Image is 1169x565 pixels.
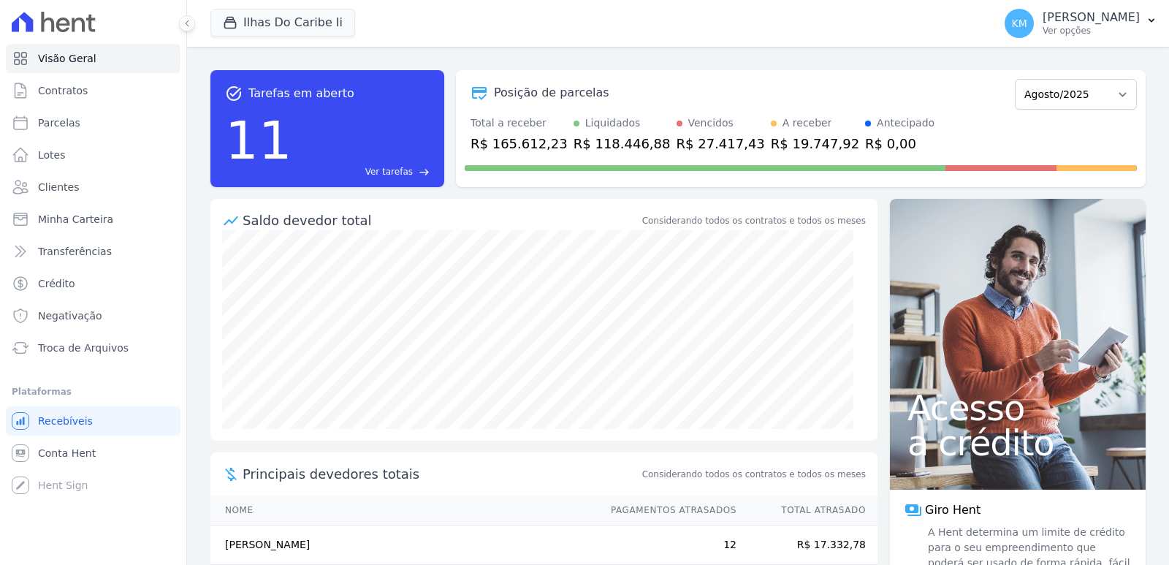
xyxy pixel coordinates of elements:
div: Saldo devedor total [243,211,639,230]
a: Lotes [6,140,180,170]
div: R$ 0,00 [865,134,934,153]
td: 12 [597,526,737,565]
span: Negativação [38,308,102,323]
td: R$ 17.332,78 [737,526,877,565]
div: Antecipado [877,115,934,131]
div: Posição de parcelas [494,84,609,102]
div: Total a receber [471,115,568,131]
span: KM [1011,18,1027,29]
p: Ver opções [1043,25,1140,37]
a: Conta Hent [6,439,180,468]
div: R$ 118.446,88 [574,134,671,153]
span: Recebíveis [38,414,93,428]
button: Ilhas Do Caribe Ii [210,9,355,37]
a: Clientes [6,172,180,202]
div: R$ 27.417,43 [677,134,765,153]
a: Visão Geral [6,44,180,73]
a: Minha Carteira [6,205,180,234]
th: Pagamentos Atrasados [597,496,737,526]
div: R$ 19.747,92 [771,134,859,153]
a: Negativação [6,301,180,330]
td: [PERSON_NAME] [210,526,597,565]
div: R$ 165.612,23 [471,134,568,153]
span: Contratos [38,83,88,98]
div: A receber [782,115,832,131]
span: Conta Hent [38,446,96,460]
div: 11 [225,102,292,178]
a: Crédito [6,269,180,298]
a: Contratos [6,76,180,105]
div: Liquidados [585,115,641,131]
div: Plataformas [12,383,175,401]
span: Principais devedores totais [243,464,639,484]
th: Nome [210,496,597,526]
span: task_alt [225,85,243,102]
span: a crédito [907,425,1128,460]
span: Crédito [38,276,75,291]
div: Considerando todos os contratos e todos os meses [642,214,866,227]
span: east [419,167,430,178]
a: Parcelas [6,108,180,137]
span: Visão Geral [38,51,96,66]
a: Ver tarefas east [298,165,430,178]
span: Transferências [38,244,112,259]
span: Minha Carteira [38,212,113,227]
span: Troca de Arquivos [38,341,129,355]
span: Lotes [38,148,66,162]
span: Tarefas em aberto [248,85,354,102]
span: Parcelas [38,115,80,130]
th: Total Atrasado [737,496,877,526]
span: Giro Hent [925,501,980,519]
div: Vencidos [688,115,734,131]
button: KM [PERSON_NAME] Ver opções [993,3,1169,44]
span: Considerando todos os contratos e todos os meses [642,468,866,481]
span: Acesso [907,390,1128,425]
a: Transferências [6,237,180,266]
a: Troca de Arquivos [6,333,180,363]
span: Ver tarefas [365,165,413,178]
a: Recebíveis [6,406,180,436]
p: [PERSON_NAME] [1043,10,1140,25]
span: Clientes [38,180,79,194]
